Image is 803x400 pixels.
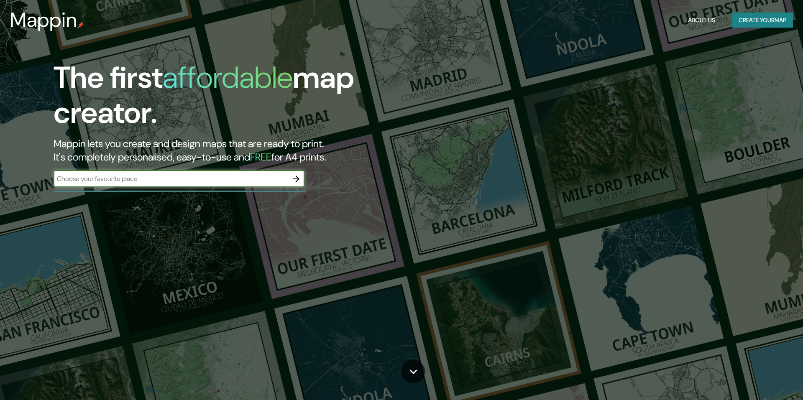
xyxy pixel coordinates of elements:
h3: Mappin [10,8,77,32]
h1: The first map creator. [54,60,455,137]
button: About Us [685,13,719,28]
button: Create yourmap [732,13,793,28]
input: Choose your favourite place [54,174,288,183]
img: mappin-pin [77,22,84,28]
h5: FREE [250,150,271,163]
h1: affordable [163,58,293,97]
h2: Mappin lets you create and design maps that are ready to print. It's completely personalised, eas... [54,137,455,164]
iframe: Help widget launcher [729,367,794,391]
